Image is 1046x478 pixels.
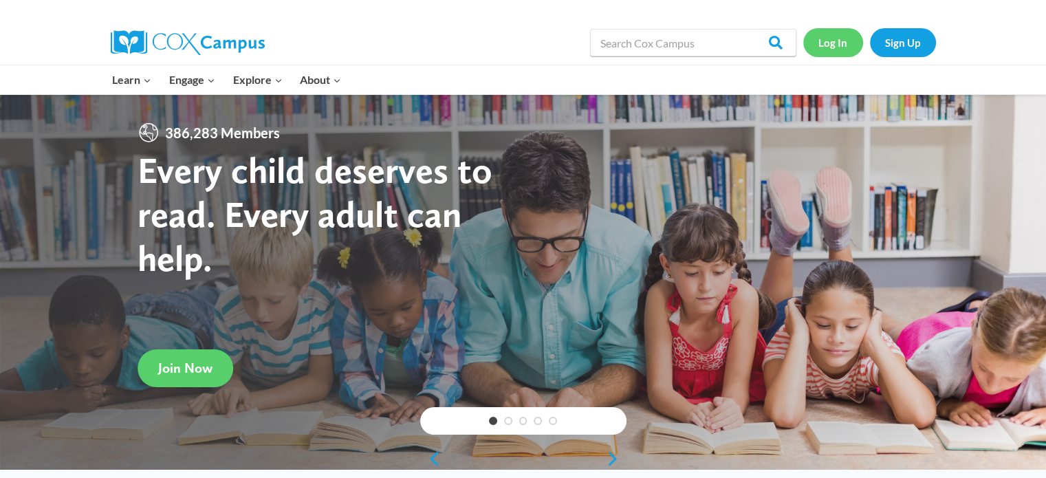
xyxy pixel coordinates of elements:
div: content slider buttons [420,445,626,472]
input: Search Cox Campus [590,29,796,56]
a: 5 [549,417,557,425]
button: Child menu of Learn [104,65,161,94]
button: Child menu of Engage [160,65,224,94]
span: Join Now [158,360,213,376]
nav: Primary Navigation [104,65,350,94]
a: 4 [534,417,542,425]
img: Cox Campus [111,30,265,55]
strong: Every child deserves to read. Every adult can help. [138,148,492,279]
a: previous [420,450,441,467]
a: 3 [519,417,527,425]
button: Child menu of About [291,65,350,94]
a: Log In [803,28,863,56]
span: 386,283 Members [160,122,285,144]
a: Join Now [138,349,233,387]
a: 1 [489,417,497,425]
a: next [606,450,626,467]
button: Child menu of Explore [224,65,292,94]
a: Sign Up [870,28,936,56]
nav: Secondary Navigation [803,28,936,56]
a: 2 [504,417,512,425]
